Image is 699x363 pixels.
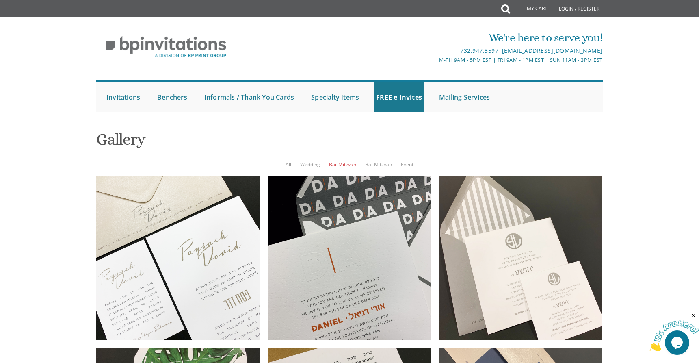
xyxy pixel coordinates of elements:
a: Bar Mitzvah [329,161,356,168]
img: BP Invitation Loft [96,30,236,64]
a: Specialty Items [309,82,361,112]
a: My Cart [509,1,553,17]
div: We're here to serve you! [266,30,603,46]
a: Informals / Thank You Cards [202,82,296,112]
div: | [266,46,603,56]
a: Wedding [300,161,320,168]
a: Invitations [104,82,142,112]
a: Benchers [155,82,189,112]
a: All [286,161,291,168]
a: Mailing Services [437,82,492,112]
a: Bat Mitzvah [365,161,392,168]
a: 732.947.3597 [460,47,498,54]
a: FREE e-Invites [374,82,424,112]
iframe: chat widget [649,312,699,351]
a: Event [401,161,413,168]
a: [EMAIL_ADDRESS][DOMAIN_NAME] [502,47,603,54]
div: M-Th 9am - 5pm EST | Fri 9am - 1pm EST | Sun 11am - 3pm EST [266,56,603,64]
h1: Gallery [96,130,603,154]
